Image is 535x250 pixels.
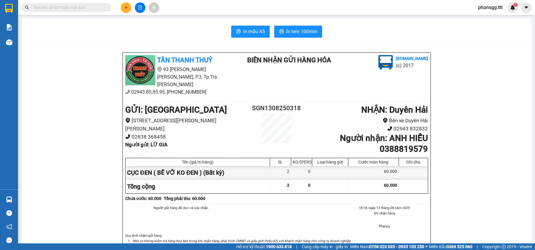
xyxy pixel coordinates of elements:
[524,5,529,10] span: caret-down
[293,160,310,164] div: KG/[PERSON_NAME]
[502,245,506,249] span: copyright
[473,4,507,11] span: phansgg.ttt
[25,5,29,10] span: search
[341,211,428,216] li: NV nhận hàng
[236,243,292,250] span: Hỗ trợ kỹ thuật:
[6,237,12,243] span: message
[157,67,162,72] span: environment
[33,4,104,11] input: Tìm tên, số ĐT hoặc mã đơn
[125,55,155,85] img: logo.jpg
[127,183,155,190] span: Tổng cộng
[514,3,516,7] span: 1
[302,243,349,250] span: Cung cấp máy in - giấy in:
[132,239,351,243] i: Nhà xe không kiểm tra hàng hóa bên trong khi nhận hàng, phải trình CMND và giấy giới thiệu đối vớ...
[231,26,270,38] button: printerIn mẫu A5
[348,166,399,180] div: 60.000
[243,28,265,35] span: In mẫu A5
[152,5,156,10] span: aim
[6,39,12,45] img: warehouse-icon
[236,29,241,35] span: printer
[510,5,515,10] img: icon-new-feature
[125,133,251,141] li: 02838 368458
[125,105,227,115] b: GỬI : [GEOGRAPHIC_DATA]
[124,5,128,10] span: plus
[125,89,130,94] span: phone
[400,160,426,164] div: Ghi chú
[350,160,397,164] div: Cước món hàng
[291,166,312,180] div: 0
[383,118,388,123] span: environment
[164,196,205,201] b: Tổng phải thu: 60.000
[125,117,251,133] li: [STREET_ADDRESS][PERSON_NAME][PERSON_NAME]
[341,223,428,229] li: Phansg
[5,4,13,13] img: logo-vxr
[521,2,531,13] button: caret-down
[272,160,289,164] div: SL
[340,133,428,154] b: Người nhận : ANH HIẾU 0388819579
[287,183,289,188] span: 2
[6,24,12,30] img: solution-icon
[302,117,428,125] li: Bến xe Duyên Hải
[274,26,322,38] button: printerIn tem 100mm
[286,28,317,35] span: In tem 100mm
[138,5,142,10] span: file-add
[6,224,12,230] span: notification
[149,2,159,13] button: aim
[125,66,237,88] li: 93 [PERSON_NAME] [PERSON_NAME], P.3, Tp.Trà [PERSON_NAME]
[157,56,212,64] b: TÂN THANH THUỶ
[369,244,424,249] strong: 0708 023 035 - 0935 103 250
[6,210,12,216] span: question-circle
[361,105,428,115] b: NHẬN : Duyên Hải
[270,166,291,180] div: 2
[341,205,428,211] li: 18:18, ngày 13 tháng 08 năm 2025
[127,160,268,164] div: Tên (giá trị hàng)
[426,245,428,248] span: ⚪️
[251,103,302,113] h2: SGN1308250318
[378,55,393,70] img: logo.jpg
[302,125,428,133] li: 02943 832832
[247,56,331,64] b: BIÊN NHẬN GỬI HÀNG HÓA
[446,244,472,249] strong: 0369 525 060
[314,160,347,164] div: Loại hàng gửi
[296,243,297,250] span: |
[125,88,237,96] li: 02943.85.85.95, [PHONE_NUMBER]
[135,2,145,13] button: file-add
[125,142,167,148] b: Người gửi : LỮ GIA
[125,196,161,201] b: Chưa cước : 60.000
[350,243,424,250] span: Miền Nam
[387,126,392,131] span: phone
[125,118,130,123] span: environment
[279,29,284,35] span: printer
[137,205,225,211] li: Người gửi hàng đã đọc và xác nhận
[6,196,12,203] img: warehouse-icon
[477,243,478,250] span: |
[384,183,397,188] span: 60.000
[121,2,131,13] button: plus
[125,134,130,139] span: phone
[513,3,518,7] sup: 1
[429,243,472,250] span: Miền Bắc
[126,166,270,180] div: CỤC ĐEN ( BỂ VỠ KO ĐEN ) (Bất kỳ)
[266,244,292,249] strong: 1900 633 818
[396,56,428,61] b: [DOMAIN_NAME]
[308,183,310,188] span: 0
[396,62,428,69] li: (c) 2017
